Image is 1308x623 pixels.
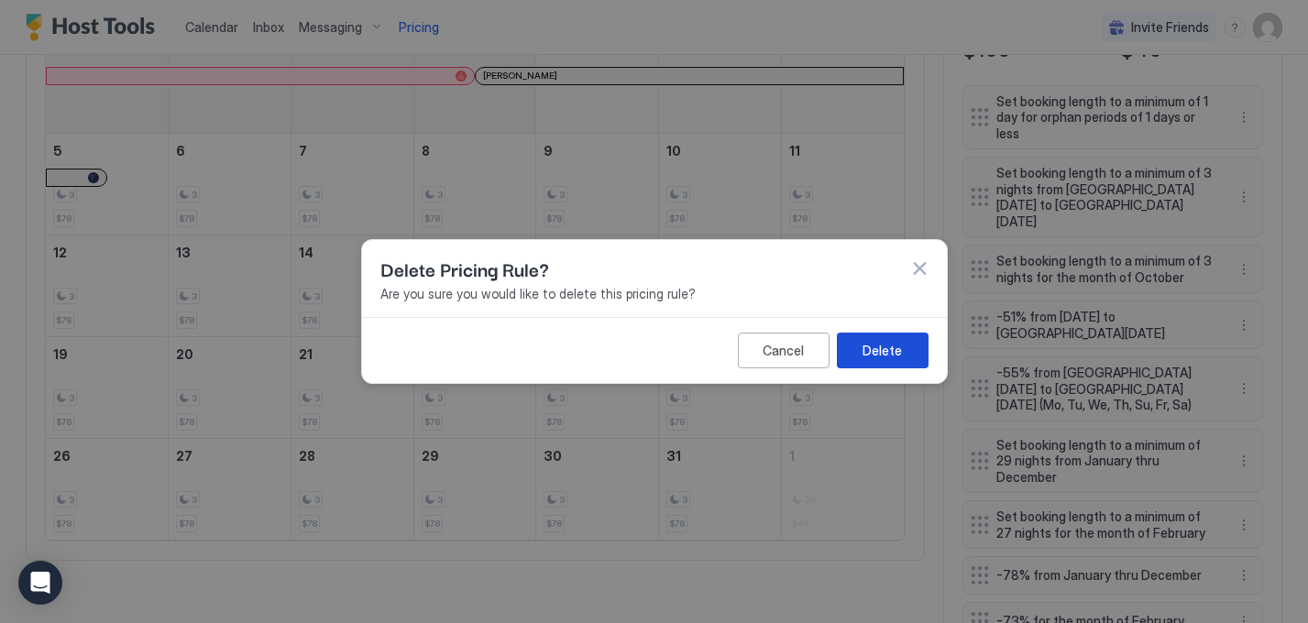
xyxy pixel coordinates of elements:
div: Cancel [763,341,804,360]
span: Delete Pricing Rule? [380,255,549,282]
span: Are you sure you would like to delete this pricing rule? [380,286,929,302]
div: Open Intercom Messenger [18,561,62,605]
div: Delete [863,341,902,360]
button: Cancel [738,333,830,368]
button: Delete [837,333,929,368]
